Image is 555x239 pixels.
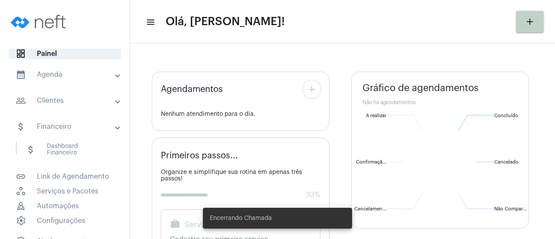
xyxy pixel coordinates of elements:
[185,220,212,229] span: Serviço
[16,186,26,196] span: sidenav icon
[161,111,320,118] div: Nenhum atendimento para o dia.
[161,151,238,160] span: Primeiros passos...
[146,17,154,27] mat-icon: sidenav icon
[16,171,26,182] mat-icon: sidenav icon
[5,137,130,167] div: sidenav iconFinanceiro
[354,206,386,211] text: Cancelamen...
[161,85,223,94] span: Agendamentos
[26,144,36,155] mat-icon: sidenav icon
[9,201,121,211] span: Automações
[16,95,116,106] mat-panel-title: Clientes
[494,160,519,164] text: Cancelado
[5,64,130,85] mat-expansion-panel-header: sidenav iconAgenda
[5,116,130,137] mat-expansion-panel-header: sidenav iconFinanceiro
[210,214,272,223] span: Encerrando Chamada
[494,206,526,211] text: Não Compar...
[9,216,121,226] span: Configurações
[9,187,121,196] span: Serviços e Pacotes
[307,84,317,95] mat-icon: add
[5,90,130,111] mat-expansion-panel-header: sidenav iconClientes
[494,113,518,118] text: Concluído
[16,69,26,80] mat-icon: sidenav icon
[362,83,479,93] span: Gráfico de agendamentos
[9,49,121,59] span: Painel
[161,169,302,182] span: Organize e simplifique sua rotina em apenas três passos!
[16,121,116,132] mat-panel-title: Financeiro
[170,219,180,229] mat-icon: work
[9,172,121,181] span: Link de Agendamento
[16,49,26,59] span: sidenav icon
[356,160,386,165] text: Confirmaçã...
[7,4,72,39] img: logo-neft-novo-2.png
[525,16,535,27] mat-icon: add
[16,216,26,226] span: sidenav icon
[16,69,116,80] mat-panel-title: Agenda
[306,191,320,199] span: 33%
[166,15,285,29] span: Olá, [PERSON_NAME]!
[16,201,26,211] span: sidenav icon
[19,145,110,154] span: Dashboard Financeiro
[16,95,26,106] mat-icon: sidenav icon
[16,121,26,132] mat-icon: sidenav icon
[366,113,386,118] text: A realizar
